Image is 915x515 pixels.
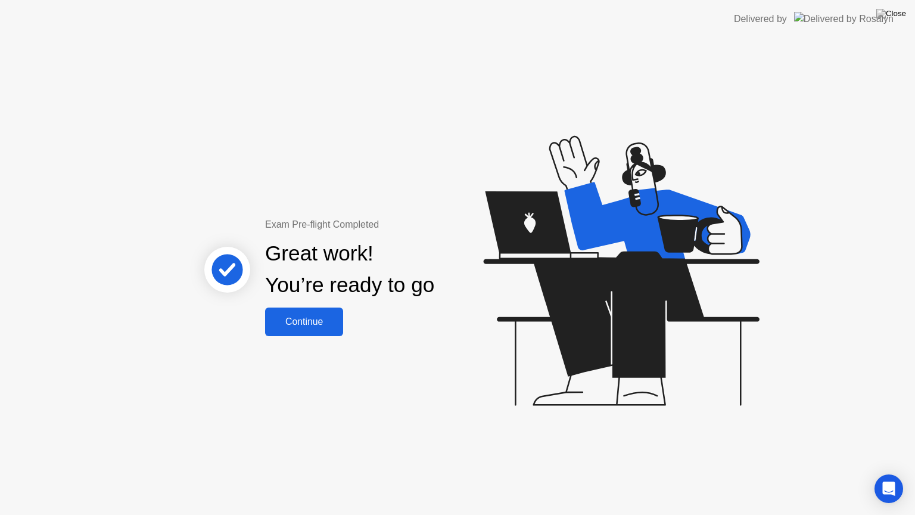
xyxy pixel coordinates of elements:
[734,12,787,26] div: Delivered by
[265,308,343,336] button: Continue
[876,9,906,18] img: Close
[794,12,894,26] img: Delivered by Rosalyn
[874,474,903,503] div: Open Intercom Messenger
[265,238,434,301] div: Great work! You’re ready to go
[265,218,511,232] div: Exam Pre-flight Completed
[269,317,340,327] div: Continue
